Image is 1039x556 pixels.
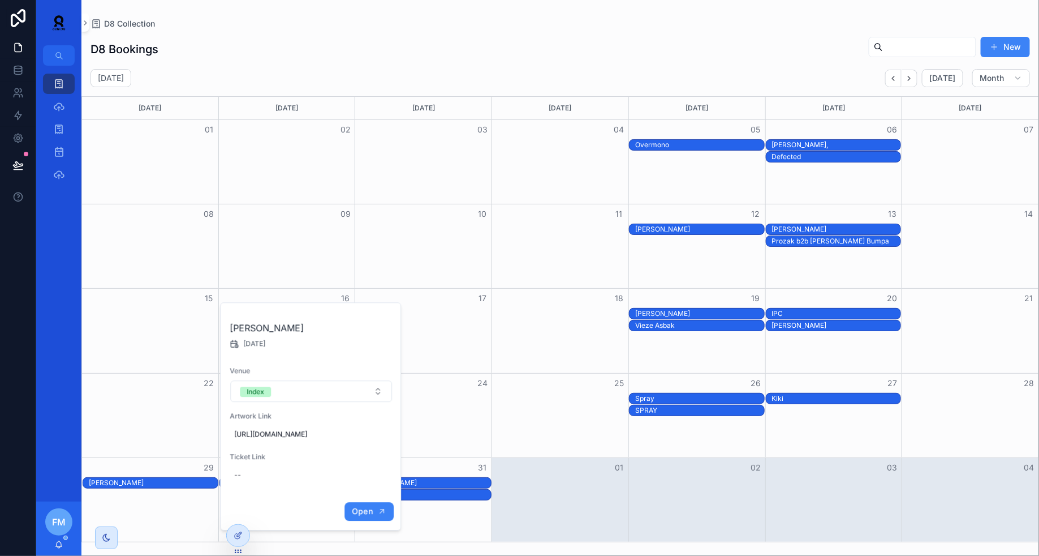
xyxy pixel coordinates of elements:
div: [DATE] [768,97,900,119]
button: 10 [476,207,489,221]
button: 06 [885,123,899,136]
button: 02 [339,123,352,136]
div: [PERSON_NAME] [362,478,491,487]
button: 14 [1022,207,1036,221]
div: Kiki [772,394,901,403]
button: 16 [339,292,352,305]
button: 24 [476,377,489,390]
div: -- [234,471,241,480]
button: 01 [202,123,216,136]
div: Dusky [362,490,491,499]
div: scrollable content [36,66,81,199]
button: 18 [612,292,626,305]
button: 04 [612,123,626,136]
button: 02 [749,461,762,474]
div: [PERSON_NAME] [635,225,764,234]
div: [PERSON_NAME] [89,478,218,487]
span: [DATE] [929,73,956,83]
span: [URL][DOMAIN_NAME] [234,430,388,439]
div: Spray [635,394,764,403]
div: Overmono [635,140,764,149]
button: 08 [202,207,216,221]
button: 31 [476,461,489,474]
div: Spray [635,394,764,404]
img: App logo [45,14,72,32]
button: 04 [1022,461,1036,474]
span: [DATE] [243,339,265,348]
button: 27 [885,377,899,390]
button: Month [972,69,1030,87]
button: [DATE] [922,69,963,87]
a: D8 Collection [90,18,155,29]
h2: [PERSON_NAME] [230,321,393,335]
div: Defected [772,152,901,161]
div: Defected [772,152,901,162]
div: [DATE] [631,97,764,119]
button: New [981,37,1030,57]
button: Back [885,70,902,87]
div: Vieze Asbak [635,321,764,330]
div: Vieze Asbak [635,320,764,331]
span: Artwork Link [230,412,393,421]
div: [DATE] [221,97,353,119]
div: [PERSON_NAME], [772,140,901,149]
div: Dusky [362,490,491,500]
div: Ben Hemsley [772,224,901,234]
div: Dave Clarke [772,320,901,331]
button: 12 [749,207,762,221]
button: 20 [885,292,899,305]
div: IPC [772,309,901,318]
button: 05 [749,123,762,136]
button: 19 [749,292,762,305]
button: 26 [749,377,762,390]
button: Next [902,70,917,87]
div: Kiki [772,394,901,404]
span: FM [52,515,66,529]
button: 25 [612,377,626,390]
div: [PERSON_NAME] [772,321,901,330]
span: Ticket Link [230,452,393,461]
button: 03 [476,123,489,136]
button: 15 [202,292,216,305]
button: 22 [202,377,216,390]
button: 28 [1022,377,1036,390]
span: Open [352,506,373,516]
button: 13 [885,207,899,221]
div: [DATE] [357,97,490,119]
div: SPRAY [635,405,764,416]
div: Overmono [635,140,764,150]
div: Prozak b2b Silva Bumpa [772,236,901,246]
button: 17 [476,292,489,305]
div: [DATE] [84,97,217,119]
div: [DATE] [494,97,627,119]
button: 11 [612,207,626,221]
h2: [DATE] [98,72,124,84]
button: Open [344,502,394,521]
div: SPRAY [635,406,764,415]
span: D8 Collection [104,18,155,29]
div: [PERSON_NAME] [635,309,764,318]
div: Manda Moor, [772,140,901,150]
button: Select Button [230,380,392,402]
button: 21 [1022,292,1036,305]
div: IPC [772,309,901,319]
div: Luuk Van Dijk [635,309,764,319]
div: Prozak b2b [PERSON_NAME] Bumpa [772,237,901,246]
button: 09 [339,207,352,221]
div: Marc Blair [362,478,491,488]
div: Month View [81,96,1039,542]
button: 29 [202,461,216,474]
span: Month [980,73,1004,83]
button: 01 [612,461,626,474]
h1: D8 Bookings [90,41,158,57]
button: 07 [1022,123,1036,136]
div: Jeff Mills [89,478,218,488]
div: Index [247,387,264,397]
div: [PERSON_NAME] [772,225,901,234]
span: Venue [230,366,393,375]
button: 03 [885,461,899,474]
div: Debroa de Luca [635,224,764,234]
div: [DATE] [904,97,1037,119]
